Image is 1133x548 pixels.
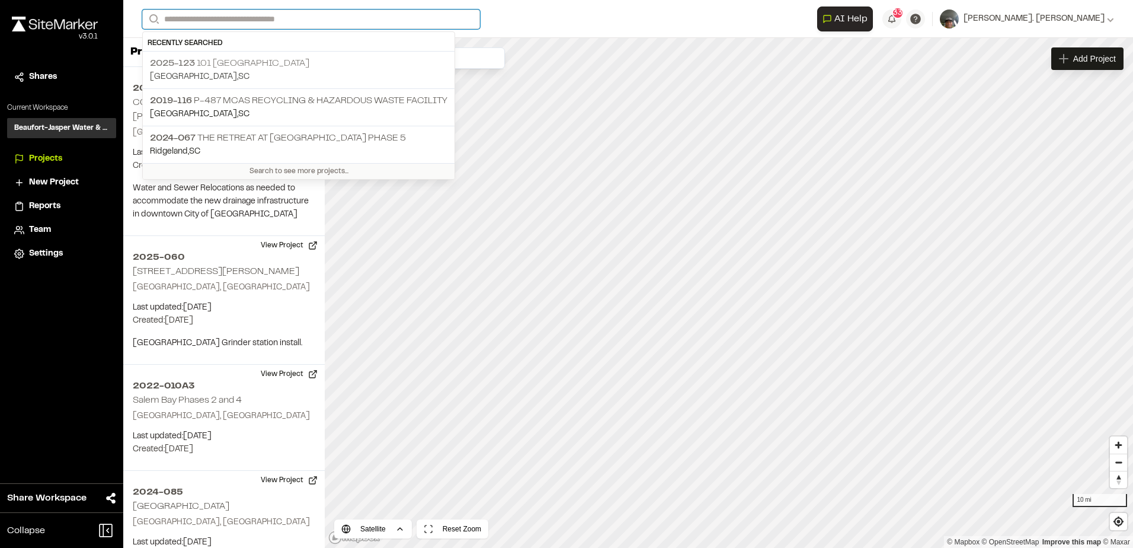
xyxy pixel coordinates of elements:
a: 2019-116 P-487 MCAS Recycling & Hazardous Waste Facility[GEOGRAPHIC_DATA],SC [143,88,455,126]
button: [PERSON_NAME]. [PERSON_NAME] [940,9,1114,28]
a: Settings [14,247,109,260]
p: [GEOGRAPHIC_DATA], [GEOGRAPHIC_DATA] [133,126,315,139]
p: 101 [GEOGRAPHIC_DATA] [150,56,447,71]
a: Mapbox [947,538,980,546]
button: Open AI Assistant [817,7,873,31]
button: Reset bearing to north [1110,471,1127,488]
canvas: Map [325,38,1133,548]
a: New Project [14,176,109,189]
p: [GEOGRAPHIC_DATA], [GEOGRAPHIC_DATA] [133,516,315,529]
h2: COB- [PERSON_NAME] and [PERSON_NAME] St Drainage Project. [133,98,295,121]
span: AI Help [834,12,868,26]
p: Created: [DATE] [133,443,315,456]
p: P-487 MCAS Recycling & Hazardous Waste Facility [150,94,447,108]
p: Water and Sewer Relocations as needed to accommodate the new drainage infrastructure in downtown ... [133,182,315,221]
button: Search [142,9,164,29]
span: [PERSON_NAME]. [PERSON_NAME] [964,12,1105,26]
span: Reports [29,200,60,213]
h2: 2022-010A3 [133,379,315,393]
span: 2025-123 [150,59,195,68]
h2: 2024-085 [133,485,315,499]
button: Zoom out [1110,454,1127,471]
p: [GEOGRAPHIC_DATA], [GEOGRAPHIC_DATA] [133,281,315,294]
p: Created: [DATE] [133,160,315,173]
button: View Project [254,236,325,255]
span: Settings [29,247,63,260]
a: Maxar [1103,538,1130,546]
button: Satellite [334,520,412,539]
a: Reports [14,200,109,213]
p: Last updated: [DATE] [133,301,315,314]
h3: Beaufort-Jasper Water & Sewer Authority [14,123,109,133]
h2: 2025-060 [133,250,315,265]
div: Open AI Assistant [817,7,878,31]
span: Collapse [7,524,45,538]
button: Find my location [1110,513,1127,530]
p: Last updated: [DATE] [133,146,315,160]
h2: [STREET_ADDRESS][PERSON_NAME] [133,267,299,276]
img: User [940,9,959,28]
p: Ridgeland , SC [150,145,447,158]
p: Last updated: [DATE] [133,430,315,443]
h2: 2025-005 [133,81,315,95]
div: 10 mi [1073,494,1127,507]
div: Oh geez...please don't... [12,31,98,42]
a: Team [14,224,109,237]
button: 33 [882,9,901,28]
h2: Salem Bay Phases 2 and 4 [133,396,242,404]
button: Reset Zoom [417,520,488,539]
p: [GEOGRAPHIC_DATA] , SC [150,71,447,84]
span: Shares [29,71,57,84]
a: Mapbox logo [328,531,380,544]
p: Current Workspace [7,103,116,113]
a: Map feedback [1042,538,1101,546]
span: Team [29,224,51,237]
p: Created: [DATE] [133,314,315,327]
span: 2019-116 [150,97,192,105]
button: Zoom in [1110,437,1127,454]
a: Shares [14,71,109,84]
h2: [GEOGRAPHIC_DATA] [133,502,229,511]
span: Share Workspace [7,491,87,505]
span: 33 [893,8,902,18]
div: Recently Searched [143,36,455,52]
p: [GEOGRAPHIC_DATA] , SC [150,108,447,121]
a: 2025-123 101 [GEOGRAPHIC_DATA][GEOGRAPHIC_DATA],SC [143,52,455,88]
img: rebrand.png [12,17,98,31]
div: Search to see more projects... [143,163,455,179]
p: [GEOGRAPHIC_DATA] Grinder station install. [133,337,315,350]
a: Projects [14,152,109,165]
p: The Retreat at [GEOGRAPHIC_DATA] Phase 5 [150,131,447,145]
p: Projects [130,44,175,60]
span: New Project [29,176,79,189]
button: View Project [254,471,325,490]
p: [GEOGRAPHIC_DATA], [GEOGRAPHIC_DATA] [133,410,315,423]
a: OpenStreetMap [982,538,1039,546]
span: Projects [29,152,62,165]
span: Add Project [1073,53,1116,65]
span: 2024-067 [150,134,196,142]
a: 2024-067 The Retreat at [GEOGRAPHIC_DATA] Phase 5Ridgeland,SC [143,126,455,163]
button: View Project [254,365,325,384]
